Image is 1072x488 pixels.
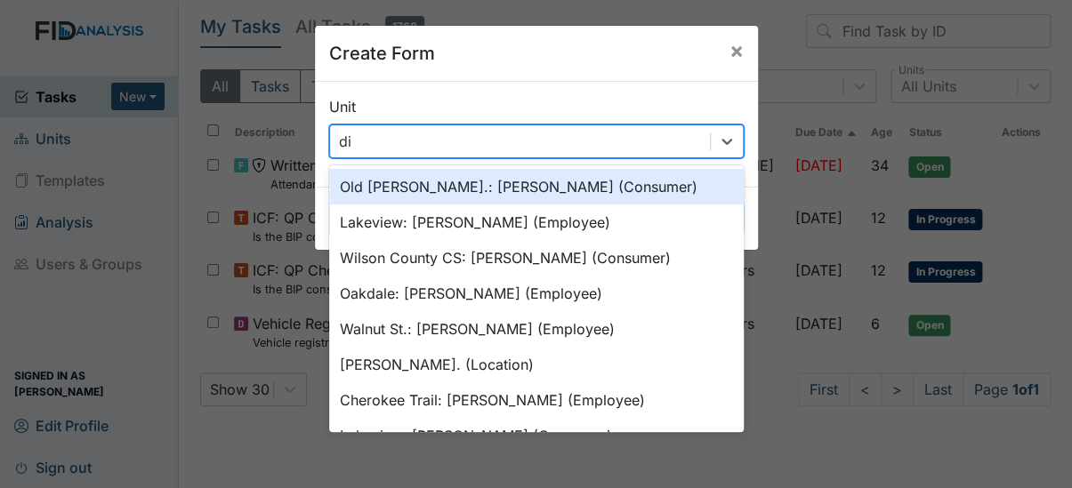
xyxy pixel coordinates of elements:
[329,347,744,382] div: [PERSON_NAME]. (Location)
[329,240,744,276] div: Wilson County CS: [PERSON_NAME] (Consumer)
[329,276,744,311] div: Oakdale: [PERSON_NAME] (Employee)
[729,37,744,63] span: ×
[329,382,744,418] div: Cherokee Trail: [PERSON_NAME] (Employee)
[329,96,356,117] label: Unit
[329,418,744,453] div: Lakeview: [PERSON_NAME] (Consumer)
[715,26,758,76] button: Close
[329,311,744,347] div: Walnut St.: [PERSON_NAME] (Employee)
[329,169,744,204] div: Old [PERSON_NAME].: [PERSON_NAME] (Consumer)
[329,40,435,67] h5: Create Form
[329,204,744,240] div: Lakeview: [PERSON_NAME] (Employee)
